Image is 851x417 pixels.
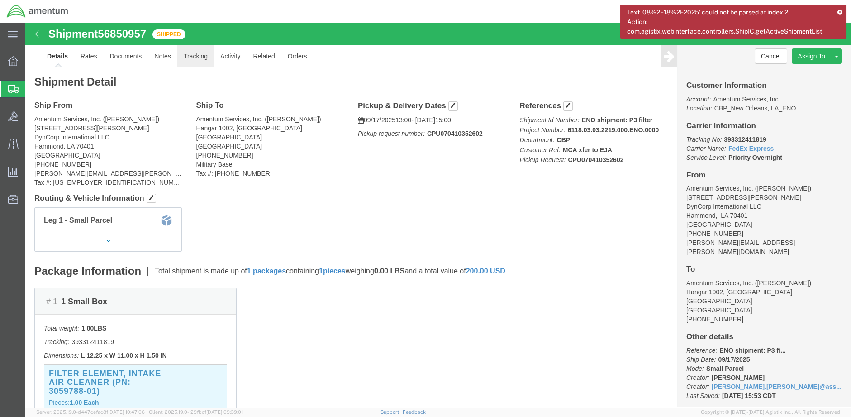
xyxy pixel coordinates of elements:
[108,409,145,415] span: [DATE] 10:47:06
[25,23,851,407] iframe: FS Legacy Container
[403,409,426,415] a: Feedback
[149,409,243,415] span: Client: 2025.19.0-129fbcf
[36,409,145,415] span: Server: 2025.19.0-d447cefac8f
[6,5,69,18] img: logo
[627,8,831,36] span: Text '08%2F18%2F2025' could not be parsed at index 2 Action: com.agistix.webinterface.controllers...
[206,409,243,415] span: [DATE] 09:39:01
[701,408,840,416] span: Copyright © [DATE]-[DATE] Agistix Inc., All Rights Reserved
[380,409,403,415] a: Support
